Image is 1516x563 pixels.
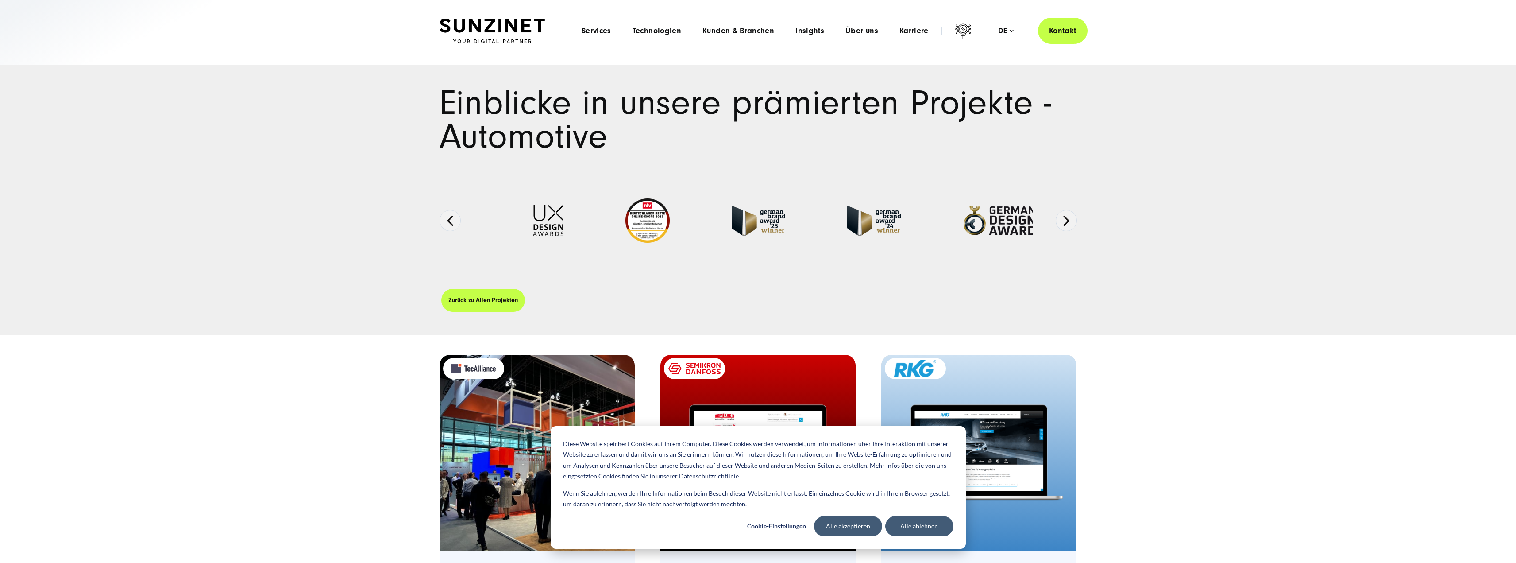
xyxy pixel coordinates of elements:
[899,27,929,35] a: Karriere
[451,364,496,373] img: Logo_TecAlliance
[625,198,670,243] img: Deutschlands beste Online Shops 2023 - boesner - Kunde - SUNZINET
[885,516,953,536] button: Alle ablehnen
[847,206,901,236] img: German-Brand-Award - fullservice digital agentur SUNZINET
[845,27,878,35] a: Über uns
[440,86,1077,154] h1: Einblicke in unsere prämierten Projekte -
[795,27,824,35] a: Insights
[633,27,681,35] a: Technologien
[563,439,953,482] p: Diese Website speichert Cookies auf Ihrem Computer. Diese Cookies werden verwendet, um Informatio...
[963,206,1036,236] img: German-Design-Award - fullservice digital agentur SUNZINET
[894,360,936,377] img: rkg-gruppe-logo
[563,488,953,510] p: Wenn Sie ablehnen, werden Ihre Informationen beim Besuch dieser Website nicht erfasst. Ein einzel...
[1038,18,1088,44] a: Kontakt
[440,19,545,43] img: SUNZINET Full Service Digital Agentur
[1056,210,1077,231] button: Next
[881,355,1077,551] a: Read full post: Rheinische Kraftwagengesellschaft | Website Relaunch | SUNZINET
[998,27,1014,35] div: de
[743,516,811,536] button: Cookie-Einstellungen
[891,398,1067,508] img: placeholder-macbook.png
[440,210,461,231] button: Previous
[440,355,635,551] a: Featured image: Preview Bild: Digitales Produktportfolio für schlanke Vertriebsprozesse und beste...
[660,355,856,551] a: Read full post: Semikron | Intranet | SUNZINET
[441,289,525,312] a: Zurück zu Allen Projekten
[437,353,636,552] img: Preview Bild: Digitales Produktportfolio für schlanke Vertriebsprozesse und beste CX
[582,27,611,35] a: Services
[702,27,774,35] a: Kunden & Branchen
[814,516,882,536] button: Alle akzeptieren
[670,398,846,508] img: placeholder-macbook.png
[440,117,608,156] span: Automotive
[533,205,563,236] img: UX-Design-Awards - fullservice digital agentur SUNZINET
[668,363,721,374] img: semikron-danfoss-logo
[551,426,966,549] div: Cookie banner
[732,206,785,236] img: German Brand Award winner 2025 - Full Service Digital Agentur SUNZINET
